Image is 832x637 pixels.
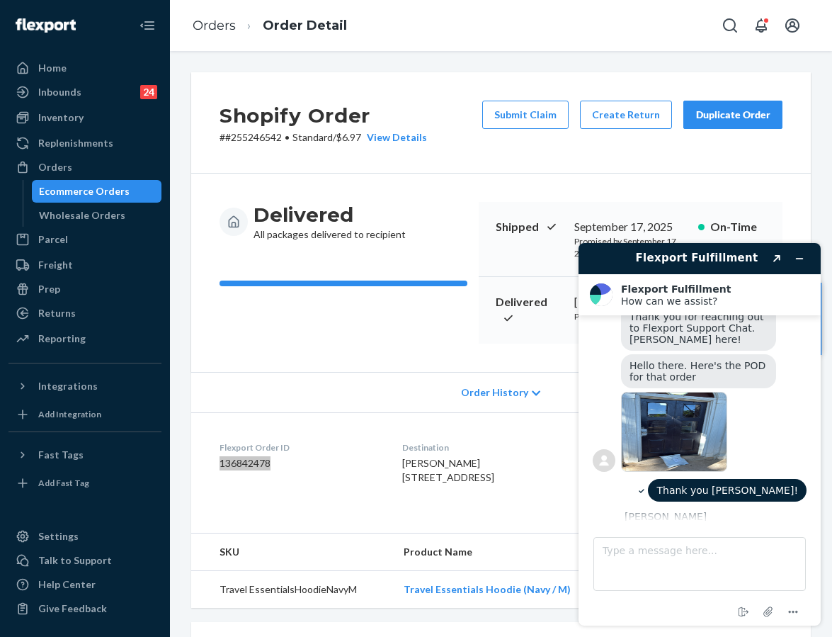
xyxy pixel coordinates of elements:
[8,327,161,350] a: Reporting
[8,472,161,495] a: Add Fast Tag
[567,232,832,637] iframe: Find more information here
[404,583,571,595] a: Travel Essentials Hoodie (Navy / M)
[8,254,161,276] a: Freight
[140,85,157,99] div: 24
[8,597,161,620] button: Give Feedback
[496,294,563,327] p: Delivered
[38,529,79,543] div: Settings
[253,202,406,242] div: All packages delivered to recipient
[8,403,161,426] a: Add Integration
[361,130,427,145] button: View Details
[716,11,744,40] button: Open Search Box
[38,258,73,272] div: Freight
[191,534,392,571] th: SKU
[292,131,333,143] span: Standard
[32,204,162,227] a: Wholesale Orders
[38,408,101,420] div: Add Integration
[8,573,161,596] a: Help Center
[778,11,807,40] button: Open account menu
[8,106,161,129] a: Inventory
[220,441,380,453] dt: Flexport Order ID
[39,208,125,222] div: Wholesale Orders
[38,332,86,346] div: Reporting
[16,18,76,33] img: Flexport logo
[191,570,392,608] td: Travel EssentialsHoodieNavyM
[193,18,236,33] a: Orders
[461,385,528,400] span: Order History
[39,184,130,198] div: Ecommerce Orders
[38,136,113,150] div: Replenishments
[8,156,161,179] a: Orders
[402,457,494,483] span: [PERSON_NAME] [STREET_ADDRESS]
[402,441,584,453] dt: Destination
[220,101,427,130] h2: Shopify Order
[38,602,107,616] div: Give Feedback
[38,477,89,489] div: Add Fast Tag
[263,18,347,33] a: Order Detail
[574,219,687,235] div: September 17, 2025
[683,101,782,129] button: Duplicate Order
[482,101,569,129] button: Submit Claim
[133,11,161,40] button: Close Navigation
[38,61,67,75] div: Home
[38,306,76,320] div: Returns
[8,278,161,300] a: Prep
[253,202,406,227] h3: Delivered
[8,549,161,572] button: Talk to Support
[580,101,672,129] button: Create Return
[181,5,358,47] ol: breadcrumbs
[747,11,775,40] button: Open notifications
[392,534,608,571] th: Product Name
[38,85,81,99] div: Inbounds
[38,232,68,247] div: Parcel
[8,302,161,325] a: Returns
[695,108,770,122] div: Duplicate Order
[8,81,161,103] a: Inbounds24
[496,219,563,235] p: Shipped
[220,456,380,470] dd: 136842478
[31,10,60,23] span: Chat
[710,219,765,235] p: On-Time
[38,111,84,125] div: Inventory
[38,160,72,174] div: Orders
[38,282,60,296] div: Prep
[8,228,161,251] a: Parcel
[32,180,162,203] a: Ecommerce Orders
[38,577,96,592] div: Help Center
[8,444,161,466] button: Fast Tags
[8,375,161,398] button: Integrations
[285,131,290,143] span: •
[8,132,161,154] a: Replenishments
[38,379,98,393] div: Integrations
[220,130,427,145] p: # #255246542 / $6.97
[38,553,112,568] div: Talk to Support
[38,448,84,462] div: Fast Tags
[8,525,161,548] a: Settings
[8,57,161,79] a: Home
